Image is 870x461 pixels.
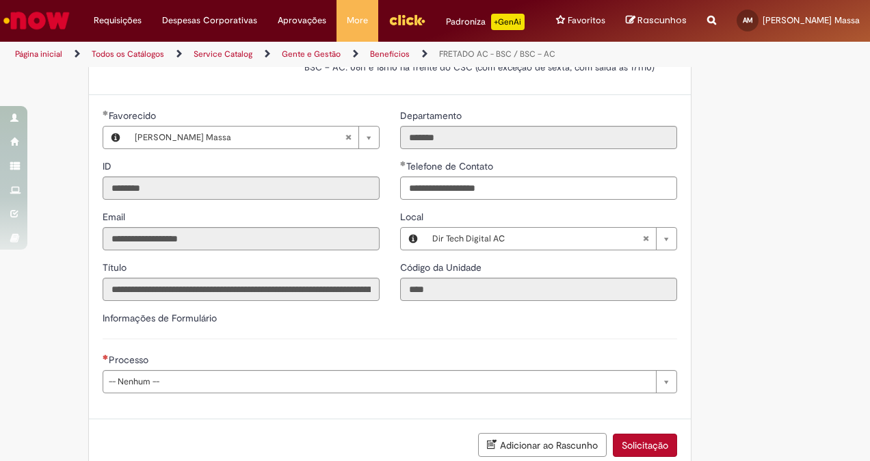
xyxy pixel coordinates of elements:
a: Service Catalog [194,49,252,60]
span: Necessários [103,354,109,360]
div: Padroniza [446,14,525,30]
span: -- Nenhum -- [109,371,649,393]
button: Favorecido, Visualizar este registro Arthur Ourivio Nieckele Massa [103,127,128,148]
span: Rascunhos [637,14,687,27]
a: Gente e Gestão [282,49,341,60]
span: Obrigatório Preenchido [400,161,406,166]
a: Página inicial [15,49,62,60]
span: Somente leitura - ID [103,160,114,172]
span: Favoritos [568,14,605,27]
span: [PERSON_NAME] Massa [135,127,345,148]
img: click_logo_yellow_360x200.png [388,10,425,30]
button: Adicionar ao Rascunho [478,433,607,457]
a: Todos os Catálogos [92,49,164,60]
label: Somente leitura - Código da Unidade [400,261,484,274]
label: Somente leitura - Título [103,261,129,274]
abbr: Limpar campo Favorecido [338,127,358,148]
span: Somente leitura - Email [103,211,128,223]
span: AM [743,16,753,25]
span: Necessários - Favorecido [109,109,159,122]
a: FRETADO AC - BSC / BSC – AC [439,49,555,60]
input: Título [103,278,380,301]
span: Processo [109,354,151,366]
label: Somente leitura - Departamento [400,109,464,122]
a: Rascunhos [626,14,687,27]
span: Obrigatório Preenchido [103,110,109,116]
button: Local, Visualizar este registro Dir Tech Digital AC [401,228,425,250]
input: Código da Unidade [400,278,677,301]
a: [PERSON_NAME] MassaLimpar campo Favorecido [128,127,379,148]
span: Despesas Corporativas [162,14,257,27]
input: Email [103,227,380,250]
span: Local [400,211,426,223]
a: Benefícios [370,49,410,60]
span: [PERSON_NAME] Massa [763,14,860,26]
ul: Trilhas de página [10,42,570,67]
input: Telefone de Contato [400,176,677,200]
img: ServiceNow [1,7,72,34]
label: Somente leitura - Email [103,210,128,224]
p: +GenAi [491,14,525,30]
label: Somente leitura - ID [103,159,114,173]
label: Informações de Formulário [103,312,217,324]
span: BSC – AC: 06h e 18h10 na frente do CSC (com exceção de sexta, com saída às 17h10) [304,62,655,73]
span: Requisições [94,14,142,27]
span: Aprovações [278,14,326,27]
span: Telefone de Contato [406,160,496,172]
abbr: Limpar campo Local [635,228,656,250]
input: ID [103,176,380,200]
input: Departamento [400,126,677,149]
span: Dir Tech Digital AC [432,228,642,250]
span: More [347,14,368,27]
a: Dir Tech Digital ACLimpar campo Local [425,228,676,250]
button: Solicitação [613,434,677,457]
